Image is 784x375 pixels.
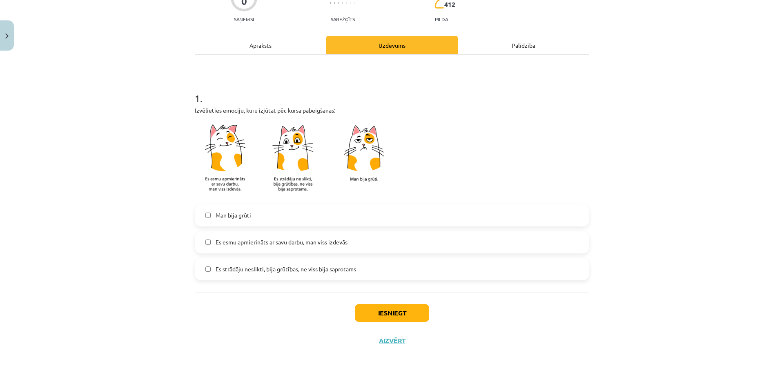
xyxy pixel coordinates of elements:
input: Es strādāju neslikti, bija grūtības, ne viss bija saprotams [205,266,211,272]
input: Es esmu apmierināts ar savu darbu, man viss izdevās [205,240,211,245]
div: Apraksts [195,36,326,54]
p: pilda [435,16,448,22]
img: icon-close-lesson-0947bae3869378f0d4975bcd49f059093ad1ed9edebbc8119c70593378902aed.svg [5,33,9,39]
img: icon-short-line-57e1e144782c952c97e751825c79c345078a6d821885a25fce030b3d8c18986b.svg [330,2,331,4]
span: Es esmu apmierināts ar savu darbu, man viss izdevās [216,238,347,246]
input: Man bija grūti [205,213,211,218]
button: Aizvērt [376,337,408,345]
span: 412 [444,1,455,8]
div: Palīdzība [458,36,589,54]
p: Saņemsi [231,16,257,22]
span: Man bija grūti [216,211,251,220]
h1: 1 . [195,78,589,104]
img: icon-short-line-57e1e144782c952c97e751825c79c345078a6d821885a25fce030b3d8c18986b.svg [334,2,335,4]
img: icon-short-line-57e1e144782c952c97e751825c79c345078a6d821885a25fce030b3d8c18986b.svg [338,2,339,4]
p: Izvēlieties emociju, kuru izjūtat pēc kursa pabeigšanas: [195,106,589,115]
div: Uzdevums [326,36,458,54]
p: Sarežģīts [331,16,355,22]
img: icon-short-line-57e1e144782c952c97e751825c79c345078a6d821885a25fce030b3d8c18986b.svg [350,2,351,4]
img: icon-short-line-57e1e144782c952c97e751825c79c345078a6d821885a25fce030b3d8c18986b.svg [342,2,343,4]
span: Es strādāju neslikti, bija grūtības, ne viss bija saprotams [216,265,356,273]
button: Iesniegt [355,304,429,322]
img: icon-short-line-57e1e144782c952c97e751825c79c345078a6d821885a25fce030b3d8c18986b.svg [346,2,347,4]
